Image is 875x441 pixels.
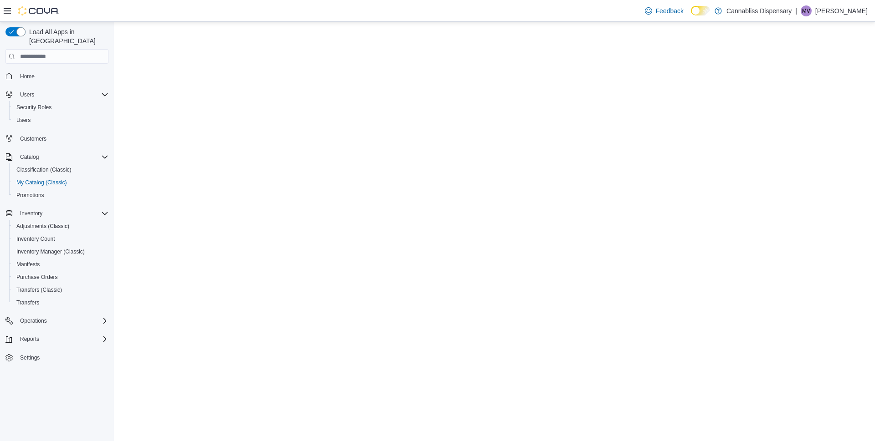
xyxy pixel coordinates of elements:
a: Home [16,71,38,82]
span: Transfers [16,299,39,306]
button: Promotions [9,189,112,202]
span: Users [16,117,31,124]
a: Purchase Orders [13,272,62,283]
span: Classification (Classic) [16,166,72,173]
button: Manifests [9,258,112,271]
span: Purchase Orders [16,274,58,281]
a: Manifests [13,259,43,270]
input: Dark Mode [691,6,710,15]
span: Adjustments (Classic) [16,223,69,230]
button: Purchase Orders [9,271,112,284]
span: Promotions [13,190,108,201]
span: Security Roles [13,102,108,113]
span: Purchase Orders [13,272,108,283]
button: Customers [2,132,112,145]
button: Security Roles [9,101,112,114]
button: Transfers [9,296,112,309]
span: Customers [20,135,46,142]
img: Cova [18,6,59,15]
span: Feedback [656,6,684,15]
span: Manifests [16,261,40,268]
a: Inventory Count [13,233,59,244]
span: Customers [16,133,108,144]
button: Users [2,88,112,101]
p: Cannabliss Dispensary [726,5,792,16]
span: Home [20,73,35,80]
a: Customers [16,133,50,144]
span: My Catalog (Classic) [16,179,67,186]
span: Transfers (Classic) [16,286,62,294]
nav: Complex example [5,66,108,388]
span: Classification (Classic) [13,164,108,175]
a: Inventory Manager (Classic) [13,246,88,257]
span: Home [16,70,108,81]
span: Adjustments (Classic) [13,221,108,232]
a: Transfers [13,297,43,308]
a: Transfers (Classic) [13,284,66,295]
button: Catalog [2,151,112,163]
button: Reports [16,334,43,345]
button: Transfers (Classic) [9,284,112,296]
button: Catalog [16,152,42,162]
a: Adjustments (Classic) [13,221,73,232]
span: Transfers (Classic) [13,284,108,295]
a: Classification (Classic) [13,164,75,175]
button: Operations [16,315,51,326]
div: Moniece Vigil [801,5,812,16]
span: Inventory Count [16,235,55,243]
span: Inventory Count [13,233,108,244]
button: Operations [2,314,112,327]
span: Inventory [16,208,108,219]
span: Inventory [20,210,42,217]
button: Home [2,69,112,82]
span: Users [20,91,34,98]
p: | [795,5,797,16]
a: Feedback [641,2,687,20]
span: MV [802,5,810,16]
span: Catalog [16,152,108,162]
button: Users [9,114,112,127]
a: Users [13,115,34,126]
button: Inventory [2,207,112,220]
button: My Catalog (Classic) [9,176,112,189]
span: Reports [16,334,108,345]
button: Inventory Count [9,233,112,245]
span: Operations [16,315,108,326]
span: Load All Apps in [GEOGRAPHIC_DATA] [26,27,108,46]
span: Users [16,89,108,100]
button: Reports [2,333,112,345]
span: Inventory Manager (Classic) [13,246,108,257]
button: Adjustments (Classic) [9,220,112,233]
span: Security Roles [16,104,51,111]
span: Settings [20,354,40,361]
span: Settings [16,352,108,363]
button: Users [16,89,38,100]
a: Promotions [13,190,48,201]
span: Inventory Manager (Classic) [16,248,85,255]
a: Security Roles [13,102,55,113]
span: Transfers [13,297,108,308]
span: My Catalog (Classic) [13,177,108,188]
button: Inventory [16,208,46,219]
button: Inventory Manager (Classic) [9,245,112,258]
p: [PERSON_NAME] [815,5,868,16]
span: Promotions [16,192,44,199]
span: Users [13,115,108,126]
button: Settings [2,351,112,364]
a: My Catalog (Classic) [13,177,71,188]
span: Reports [20,335,39,343]
button: Classification (Classic) [9,163,112,176]
a: Settings [16,352,43,363]
span: Operations [20,317,47,324]
span: Catalog [20,153,39,161]
span: Manifests [13,259,108,270]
